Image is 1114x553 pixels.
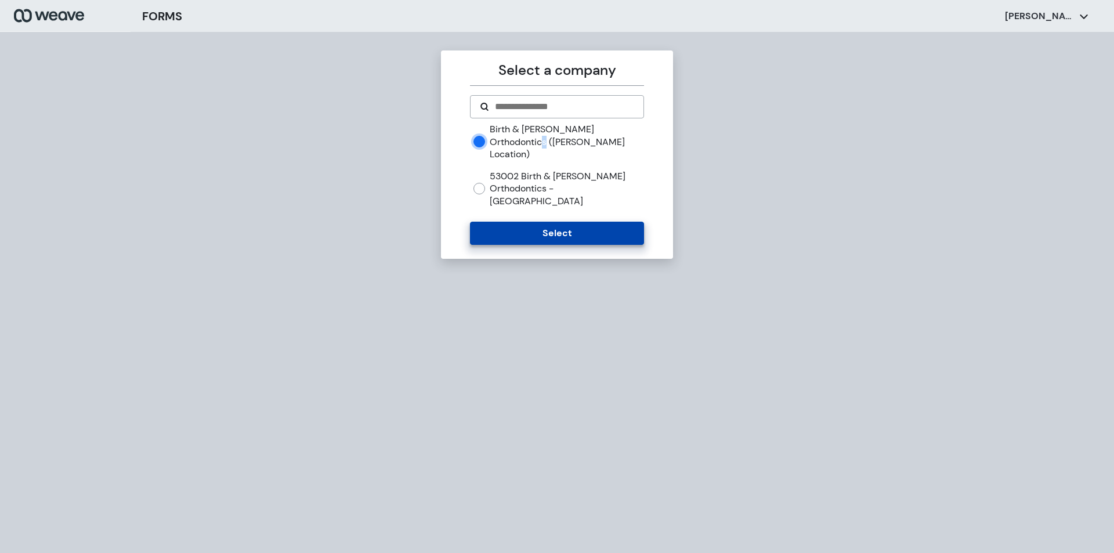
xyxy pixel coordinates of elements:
[490,170,643,208] label: 53002 Birth & [PERSON_NAME] Orthodontics - [GEOGRAPHIC_DATA]
[490,123,643,161] label: Birth & [PERSON_NAME] Orthodontics ([PERSON_NAME] Location)
[470,222,643,245] button: Select
[470,60,643,81] p: Select a company
[142,8,182,25] h3: FORMS
[1005,10,1075,23] p: [PERSON_NAME]
[494,100,634,114] input: Search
